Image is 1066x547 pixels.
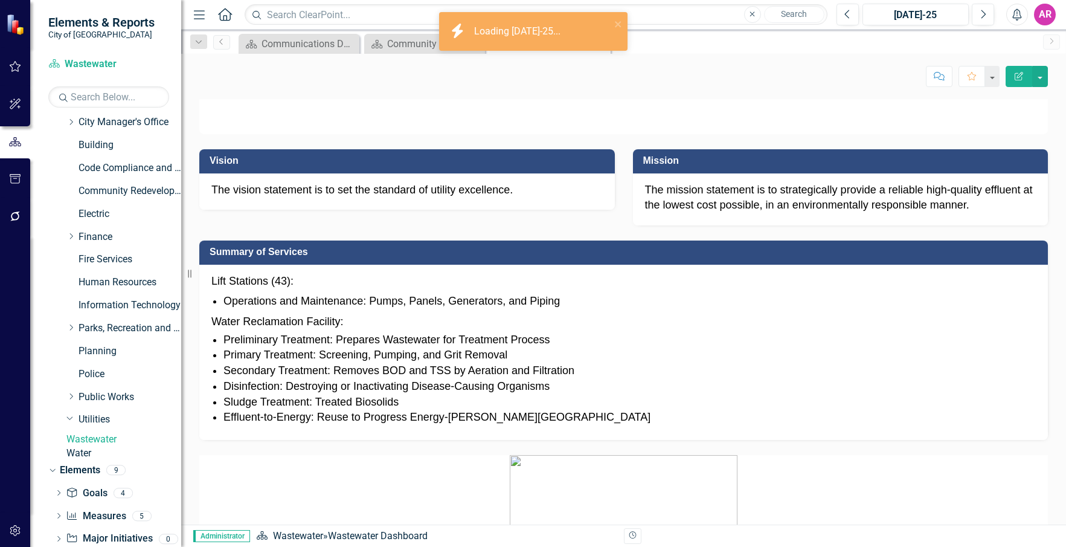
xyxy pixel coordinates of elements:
[211,183,603,198] p: The vision statement is to set the standard of utility excellence.
[79,184,181,198] a: Community Redevelopment Agency
[79,207,181,221] a: Electric
[210,155,609,166] h3: Vision
[79,367,181,381] a: Police
[66,532,152,546] a: Major Initiatives
[79,345,181,358] a: Planning
[48,57,169,71] a: Wastewater
[114,488,133,498] div: 4
[106,465,126,476] div: 9
[645,183,1036,213] p: The mission statement is to strategically provide a reliable high-quality effluent at the lowest ...
[223,332,1036,348] li: Preliminary Treatment: Prepares Wastewater for Treatment Process
[223,294,1036,309] li: Operations and Maintenance: Pumps, Panels, Generators, and Piping
[764,6,824,23] button: Search
[1034,4,1056,25] button: AR
[781,9,807,19] span: Search
[79,299,181,312] a: Information Technology
[48,30,155,39] small: City of [GEOGRAPHIC_DATA]
[79,115,181,129] a: City Manager's Office
[223,395,1036,410] li: Sludge Treatment: Treated Biosolids
[79,322,181,335] a: Parks, Recreation and Cultural Arts
[245,4,827,25] input: Search ClearPoint...
[367,36,482,51] a: Community Redevelopment Agency Dashboard
[79,161,181,175] a: Code Compliance and Neighborhood Services
[79,276,181,290] a: Human Resources
[48,15,155,30] span: Elements & Reports
[273,530,323,542] a: Wastewater
[223,410,1036,426] li: Effluent-to-Energy: Reuse to Progress Energy-[PERSON_NAME][GEOGRAPHIC_DATA]
[132,511,152,521] div: 5
[256,529,615,543] div: »
[262,36,356,51] div: Communications Dashboard
[79,138,181,152] a: Building
[328,530,428,542] div: Wastewater Dashboard
[66,487,107,500] a: Goals
[643,155,1042,166] h3: Mission
[862,4,969,25] button: [DATE]-25
[242,36,356,51] a: Communications Dashboard
[474,25,564,39] div: Loading [DATE]-25...
[223,363,1036,379] li: Secondary Treatment: Removes BOD and TSS by Aeration and Filtration
[159,534,178,544] div: 0
[867,8,965,22] div: [DATE]-25
[210,247,1042,257] h3: Summary of Services
[211,274,1036,292] p: Lift Stations (43):
[211,312,1036,330] p: Water Reclamation Facility:
[223,379,1036,395] li: Disinfection: Destroying or Inactivating Disease-Causing Organisms
[79,230,181,244] a: Finance
[79,413,181,427] a: Utilities
[614,17,623,31] button: close
[79,253,181,267] a: Fire Services
[387,36,482,51] div: Community Redevelopment Agency Dashboard
[79,390,181,404] a: Public Works
[66,447,181,461] a: Water
[66,433,181,447] a: Wastewater
[193,530,250,542] span: Administrator
[48,86,169,108] input: Search Below...
[223,348,1036,363] li: Primary Treatment: Screening, Pumping, and Grit Removal
[66,510,126,523] a: Measures
[60,464,100,477] a: Elements
[6,13,27,34] img: ClearPoint Strategy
